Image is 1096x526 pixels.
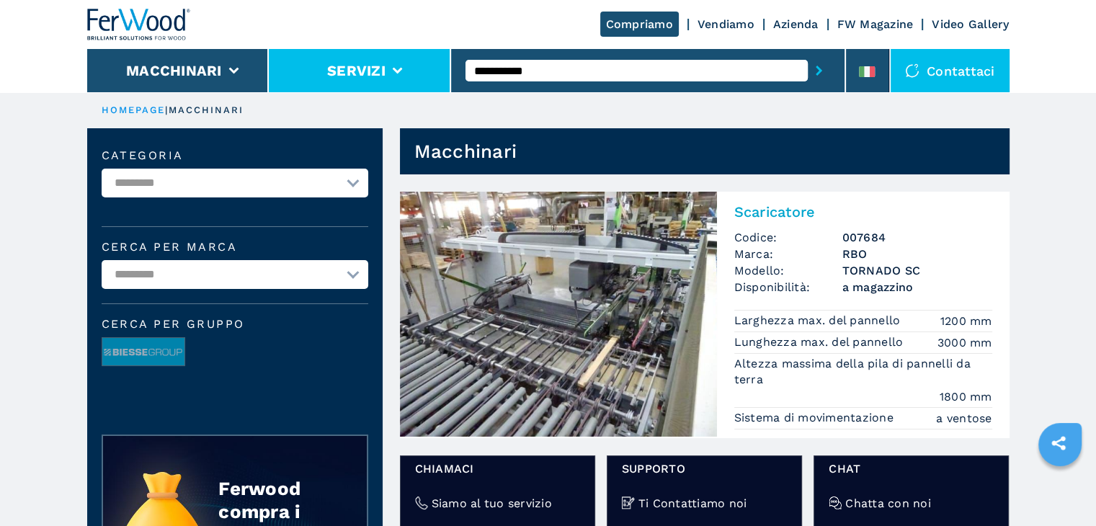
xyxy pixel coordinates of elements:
h2: Scaricatore [734,203,992,220]
h3: RBO [842,246,992,262]
button: Macchinari [126,62,222,79]
img: Siamo al tuo servizio [415,496,428,509]
a: Compriamo [600,12,679,37]
p: Lunghezza max. del pannello [734,334,907,350]
img: image [102,338,184,367]
span: Marca: [734,246,842,262]
a: Scaricatore RBO TORNADO SCScaricatoreCodice:007684Marca:RBOModello:TORNADO SCDisponibilità:a maga... [400,192,1010,438]
button: Servizi [327,62,386,79]
span: Chiamaci [415,460,580,477]
div: Contattaci [891,49,1010,92]
span: a magazzino [842,279,992,295]
h4: Chatta con noi [845,495,931,512]
span: chat [829,460,994,477]
p: Altezza massima della pila di pannelli da terra [734,356,992,388]
span: | [165,104,168,115]
h4: Ti Contattiamo noi [638,495,747,512]
a: Video Gallery [932,17,1009,31]
p: Larghezza max. del pannello [734,313,904,329]
label: Categoria [102,150,368,161]
img: Ti Contattiamo noi [622,496,635,509]
span: Modello: [734,262,842,279]
h4: Siamo al tuo servizio [432,495,552,512]
a: FW Magazine [837,17,914,31]
em: a ventose [936,410,992,427]
em: 1200 mm [940,313,992,329]
button: submit-button [808,54,830,87]
p: Sistema di movimentazione [734,410,898,426]
label: Cerca per marca [102,241,368,253]
iframe: Chat [1035,461,1085,515]
img: Chatta con noi [829,496,842,509]
a: Azienda [773,17,819,31]
h3: 007684 [842,229,992,246]
img: Ferwood [87,9,191,40]
a: HOMEPAGE [102,104,166,115]
em: 3000 mm [937,334,992,351]
span: Supporto [622,460,787,477]
img: Scaricatore RBO TORNADO SC [400,192,717,437]
img: Contattaci [905,63,919,78]
a: Vendiamo [698,17,754,31]
h1: Macchinari [414,140,517,163]
span: Cerca per Gruppo [102,318,368,330]
h3: TORNADO SC [842,262,992,279]
span: Disponibilità: [734,279,842,295]
a: sharethis [1041,425,1077,461]
p: macchinari [169,104,244,117]
em: 1800 mm [940,388,992,405]
span: Codice: [734,229,842,246]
